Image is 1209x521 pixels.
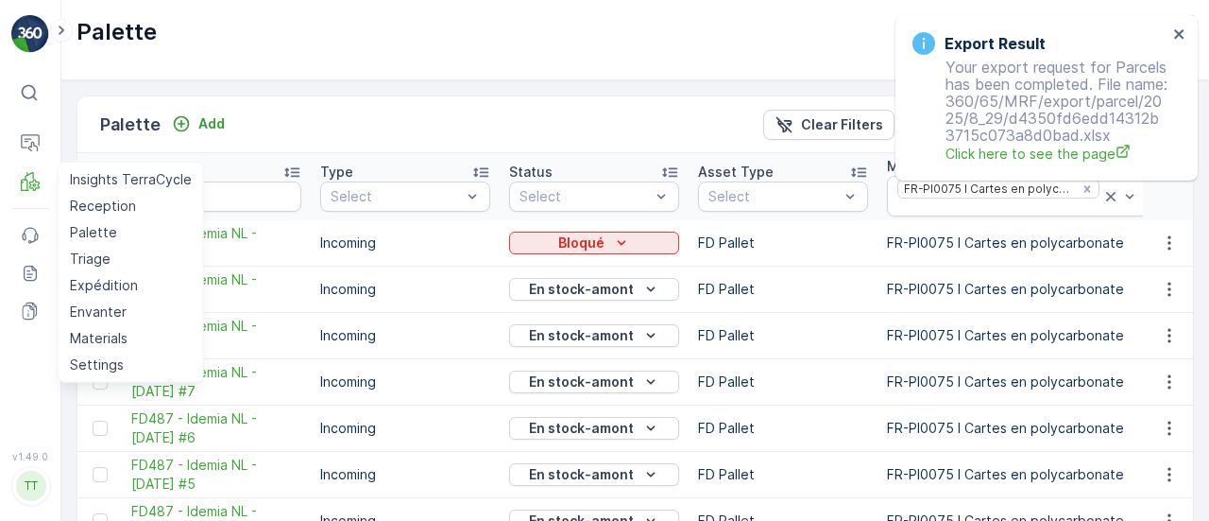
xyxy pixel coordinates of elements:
[131,409,301,447] span: FD487 - Idemia NL - [DATE] #6
[198,114,225,133] p: Add
[11,466,49,506] button: TT
[708,187,839,206] p: Select
[131,270,301,308] span: FD487 - Idemia NL - [DATE] #9
[131,270,301,308] a: FD487 - Idemia NL - 26.09.2024 #9
[898,180,1075,198] div: FR-PI0075 I Cartes en polycarbonate
[877,406,1157,452] td: FR-PI0075 I Cartes en polycarbonate
[529,326,634,345] p: En stock-amont
[77,17,157,47] p: Palette
[131,409,301,447] a: FD487 - Idemia NL - 26.09.2024 #6
[689,313,877,359] td: FD Pallet
[509,163,553,182] p: Status
[131,317,301,355] a: FD487 - Idemia NL - 26.09.2024 #8
[93,467,108,482] div: Toggle Row Selected
[698,163,774,182] p: Asset Type
[509,463,679,486] button: En stock-amont
[529,373,634,391] p: En stock-amont
[311,313,500,359] td: Incoming
[1173,26,1186,44] button: close
[689,267,877,313] td: FD Pallet
[100,112,161,138] p: Palette
[509,232,679,254] button: Bloqué
[877,359,1157,406] td: FR-PI0075 I Cartes en polycarbonate
[689,406,877,452] td: FD Pallet
[311,406,500,452] td: Incoming
[509,278,679,301] button: En stock-amont
[11,15,49,53] img: logo
[509,417,679,440] button: En stock-amont
[131,456,301,494] a: FD487 - Idemia NL - 26.09.2024 #5
[1077,182,1098,197] div: Remove FR-PI0075 I Cartes en polycarbonate
[311,220,500,267] td: Incoming
[519,187,650,206] p: Select
[689,359,877,406] td: FD Pallet
[11,451,49,462] span: v 1.49.0
[912,59,1167,164] p: Your export request for Parcels has been completed. File name: 360/65/MRF/export/parcel/2025/8_29...
[311,267,500,313] td: Incoming
[887,157,941,176] p: Material
[877,220,1157,267] td: FR-PI0075 I Cartes en polycarbonate
[529,465,634,484] p: En stock-amont
[131,363,301,401] span: FD487 - Idemia NL - [DATE] #7
[877,267,1157,313] td: FR-PI0075 I Cartes en polycarbonate
[311,452,500,498] td: Incoming
[16,471,46,501] div: TT
[131,224,301,262] a: FD487 - Idemia NL - 26.09.2024 #10
[311,359,500,406] td: Incoming
[509,324,679,347] button: En stock-amont
[131,456,301,494] span: FD487 - Idemia NL - [DATE] #5
[320,163,353,182] p: Type
[164,113,232,135] button: Add
[801,115,883,134] p: Clear Filters
[945,32,1046,55] h3: Export Result
[689,452,877,498] td: FD Pallet
[877,452,1157,498] td: FR-PI0075 I Cartes en polycarbonate
[509,371,679,393] button: En stock-amont
[877,313,1157,359] td: FR-PI0075 I Cartes en polycarbonate
[131,182,301,212] input: Search
[331,187,461,206] p: Select
[131,363,301,401] a: FD487 - Idemia NL - 26.09.2024 #7
[131,317,301,355] span: FD487 - Idemia NL - [DATE] #8
[945,144,1167,164] a: Click here to see the page
[763,110,894,140] button: Clear Filters
[529,280,634,299] p: En stock-amont
[558,234,604,252] p: Bloqué
[529,419,634,438] p: En stock-amont
[131,224,301,262] span: FD487 - Idemia NL - [DATE] #10
[689,220,877,267] td: FD Pallet
[93,421,108,436] div: Toggle Row Selected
